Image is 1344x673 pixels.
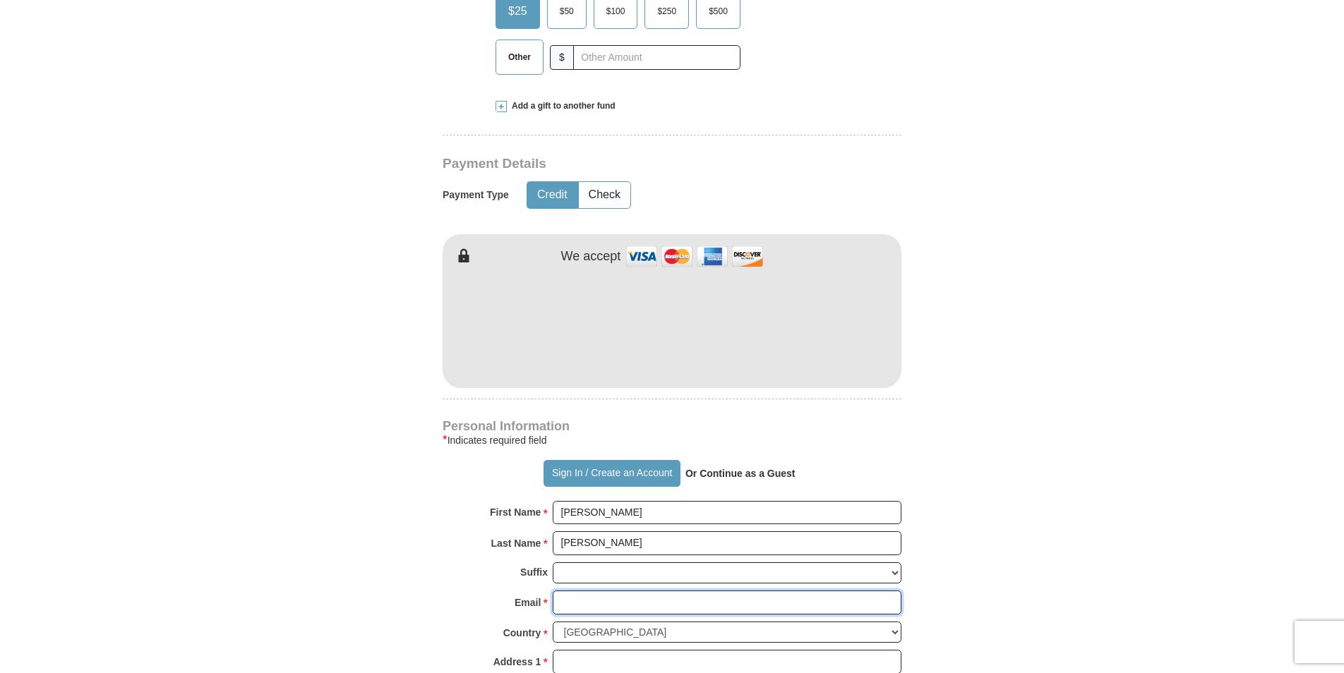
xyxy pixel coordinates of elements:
strong: First Name [490,502,541,522]
strong: Last Name [491,533,541,553]
span: $25 [501,1,534,22]
h4: We accept [561,249,621,265]
span: $ [550,45,574,70]
button: Credit [527,182,577,208]
input: Other Amount [573,45,740,70]
img: credit cards accepted [624,241,765,272]
span: $500 [702,1,735,22]
div: Indicates required field [443,432,901,449]
span: Other [501,47,538,68]
span: $50 [553,1,581,22]
strong: Address 1 [493,652,541,672]
strong: Or Continue as a Guest [685,468,796,479]
h4: Personal Information [443,420,901,432]
h3: Payment Details [443,156,803,172]
strong: Email [515,593,541,612]
span: $250 [650,1,683,22]
span: Add a gift to another fund [507,100,616,112]
button: Sign In / Create an Account [544,460,680,487]
h5: Payment Type [443,189,509,201]
strong: Country [503,623,541,643]
strong: Suffix [520,562,548,582]
span: $100 [599,1,632,22]
button: Check [579,182,630,208]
